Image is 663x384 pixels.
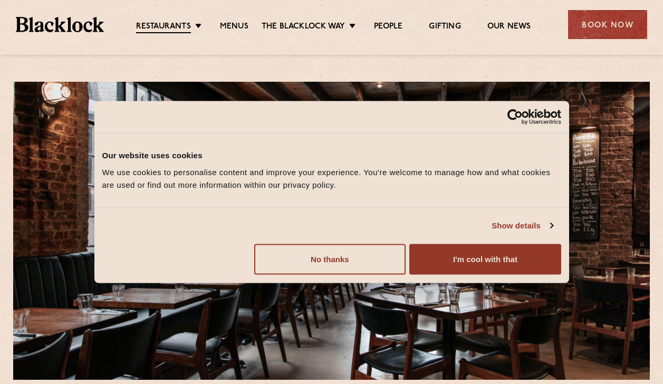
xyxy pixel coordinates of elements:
a: Menus [220,22,248,32]
img: BL_Textured_Logo-footer-cropped.svg [16,17,104,32]
a: The Blacklock Way [262,22,345,32]
a: People [374,22,402,32]
button: No thanks [254,244,406,274]
a: Usercentrics Cookiebot - opens in a new window [469,109,561,125]
a: Show details [492,219,553,232]
a: Gifting [429,22,460,32]
div: Book Now [568,10,647,39]
a: Our News [487,22,531,32]
button: I'm cool with that [409,244,561,274]
div: Our website uses cookies [102,149,561,162]
div: We use cookies to personalise content and improve your experience. You're welcome to manage how a... [102,166,561,191]
a: Restaurants [136,22,191,33]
